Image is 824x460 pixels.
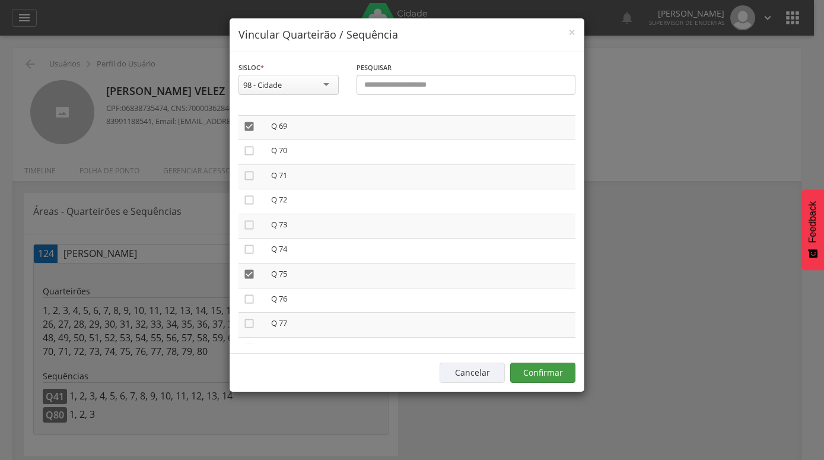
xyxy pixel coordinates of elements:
td: Q 70 [266,140,575,165]
td: Q 77 [266,313,575,338]
span: Feedback [807,201,818,243]
i:  [243,243,255,255]
i:  [243,170,255,182]
td: Q 73 [266,214,575,239]
td: Q 72 [266,189,575,214]
i:  [243,219,255,231]
span: Sisloc [238,63,260,72]
i:  [243,293,255,305]
td: Q 76 [266,288,575,313]
i:  [243,342,255,354]
button: Close [568,26,575,39]
td: Q 78 [266,337,575,362]
i:  [243,120,255,132]
h4: Vincular Quarteirão / Sequência [238,27,575,43]
i:  [243,145,255,157]
i:  [243,194,255,206]
i:  [243,318,255,329]
span: Pesquisar [357,63,392,72]
span: × [568,24,575,40]
div: 98 - Cidade [243,80,282,90]
td: Q 75 [266,264,575,288]
button: Feedback - Mostrar pesquisa [801,189,824,270]
i:  [243,268,255,280]
td: Q 74 [266,239,575,264]
button: Cancelar [440,363,505,383]
td: Q 71 [266,164,575,189]
td: Q 69 [266,115,575,140]
button: Confirmar [510,363,575,383]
